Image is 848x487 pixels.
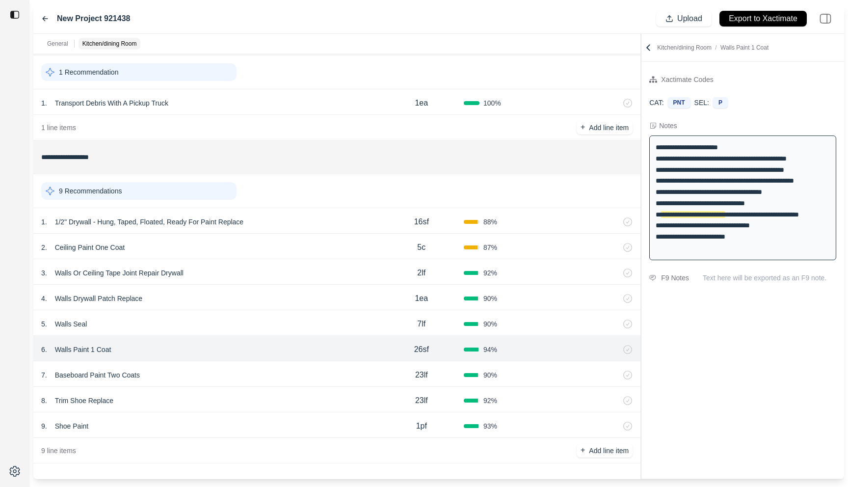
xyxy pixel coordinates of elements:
p: Walls Paint 1 Coat [51,343,115,356]
button: +Add line item [577,444,633,458]
p: 4 . [41,294,47,303]
span: 100 % [483,98,501,108]
span: 93 % [483,421,497,431]
p: 1 line items [41,123,76,133]
span: 92 % [483,268,497,278]
p: Ceiling Paint One Coat [51,241,129,254]
p: 5c [417,242,425,253]
p: Kitchen/dining Room [657,44,768,52]
p: 2lf [417,267,425,279]
p: 1/2" Drywall - Hung, Taped, Floated, Ready For Paint Replace [51,215,247,229]
button: Export to Xactimate [719,11,807,27]
img: comment [649,275,656,281]
p: 1ea [415,97,428,109]
p: Add line item [589,446,629,456]
p: 9 Recommendations [59,186,122,196]
p: 6 . [41,345,47,354]
p: Transport Debris With A Pickup Truck [51,96,172,110]
p: Baseboard Paint Two Coats [51,368,144,382]
span: 94 % [483,345,497,354]
p: Text here will be exported as an F9 note. [703,273,836,283]
p: 1 . [41,217,47,227]
p: 1pf [416,420,427,432]
div: F9 Notes [661,272,689,284]
div: PNT [668,97,690,108]
p: + [581,122,585,133]
p: 23lf [415,369,428,381]
p: 7 . [41,370,47,380]
span: Walls Paint 1 Coat [720,44,768,51]
p: 1 . [41,98,47,108]
p: Walls Drywall Patch Replace [51,292,146,305]
div: P [713,97,728,108]
p: 9 line items [41,446,76,456]
p: Kitchen/dining Room [82,40,137,48]
p: Walls Or Ceiling Tape Joint Repair Drywall [51,266,187,280]
p: 16sf [414,216,429,228]
p: Walls Seal [51,317,91,331]
button: +Add line item [577,121,633,135]
img: toggle sidebar [10,10,20,20]
p: Export to Xactimate [729,13,797,25]
p: General [47,40,68,48]
label: New Project 921438 [57,13,130,25]
p: 7lf [417,318,425,330]
span: 90 % [483,294,497,303]
p: 26sf [414,344,429,355]
p: Add line item [589,123,629,133]
div: Notes [659,121,677,131]
p: 1ea [415,293,428,304]
span: 90 % [483,319,497,329]
span: 87 % [483,243,497,252]
p: 9 . [41,421,47,431]
span: 88 % [483,217,497,227]
p: 3 . [41,268,47,278]
p: 1 Recommendation [59,67,118,77]
span: / [712,44,720,51]
button: Upload [656,11,712,27]
p: 23lf [415,395,428,406]
span: 92 % [483,396,497,406]
p: 8 . [41,396,47,406]
p: SEL: [694,98,709,108]
p: 2 . [41,243,47,252]
p: 5 . [41,319,47,329]
span: 90 % [483,370,497,380]
p: Upload [677,13,702,25]
p: CAT: [649,98,663,108]
p: + [581,445,585,456]
div: Xactimate Codes [661,74,714,85]
img: right-panel.svg [815,8,836,29]
p: Shoe Paint [51,419,93,433]
p: Trim Shoe Replace [51,394,117,407]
